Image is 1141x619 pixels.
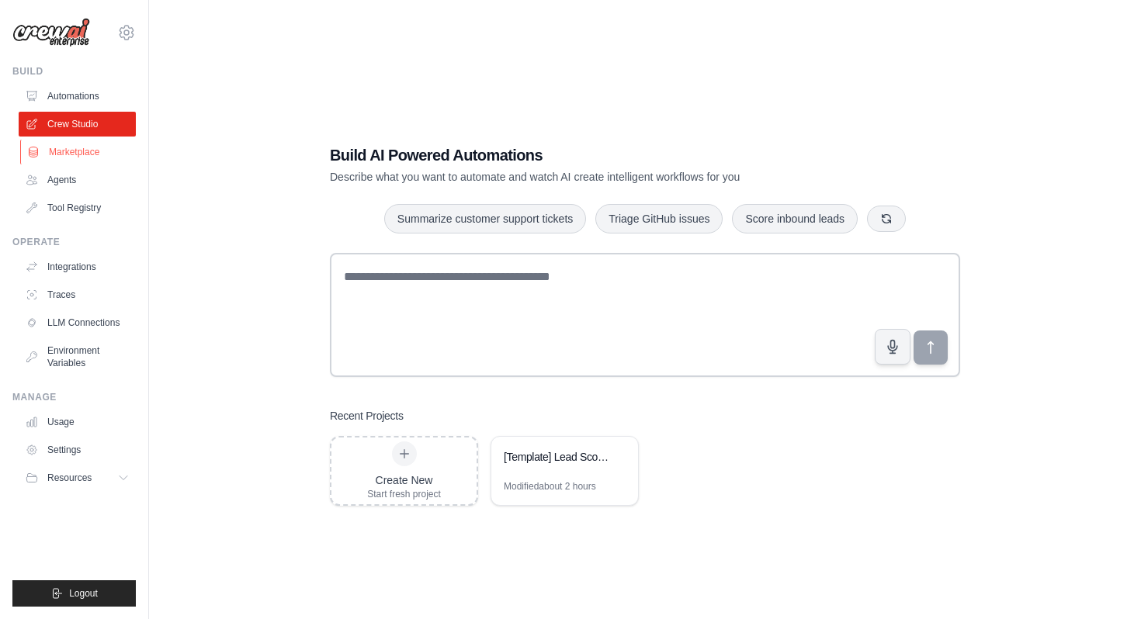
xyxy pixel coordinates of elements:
[12,18,90,47] img: Logo
[19,410,136,434] a: Usage
[330,169,851,185] p: Describe what you want to automate and watch AI create intelligent workflows for you
[330,144,851,166] h1: Build AI Powered Automations
[19,254,136,279] a: Integrations
[504,480,596,493] div: Modified about 2 hours
[1063,545,1141,619] iframe: Chat Widget
[595,204,723,233] button: Triage GitHub issues
[19,437,136,462] a: Settings
[732,204,858,233] button: Score inbound leads
[12,65,136,78] div: Build
[19,195,136,220] a: Tool Registry
[19,338,136,375] a: Environment Variables
[875,329,910,365] button: Click to speak your automation idea
[867,206,906,232] button: Get new suggestions
[69,587,98,600] span: Logout
[384,204,586,233] button: Summarize customer support tickets
[20,140,137,164] a: Marketplace
[19,168,136,192] a: Agents
[12,236,136,248] div: Operate
[504,449,610,465] div: [Template] Lead Scoring and Strategy Crew
[47,472,92,484] span: Resources
[12,580,136,607] button: Logout
[367,472,441,488] div: Create New
[367,488,441,500] div: Start fresh project
[19,310,136,335] a: LLM Connections
[19,84,136,109] a: Automations
[19,282,136,307] a: Traces
[12,391,136,403] div: Manage
[19,112,136,137] a: Crew Studio
[19,465,136,490] button: Resources
[330,408,404,424] h3: Recent Projects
